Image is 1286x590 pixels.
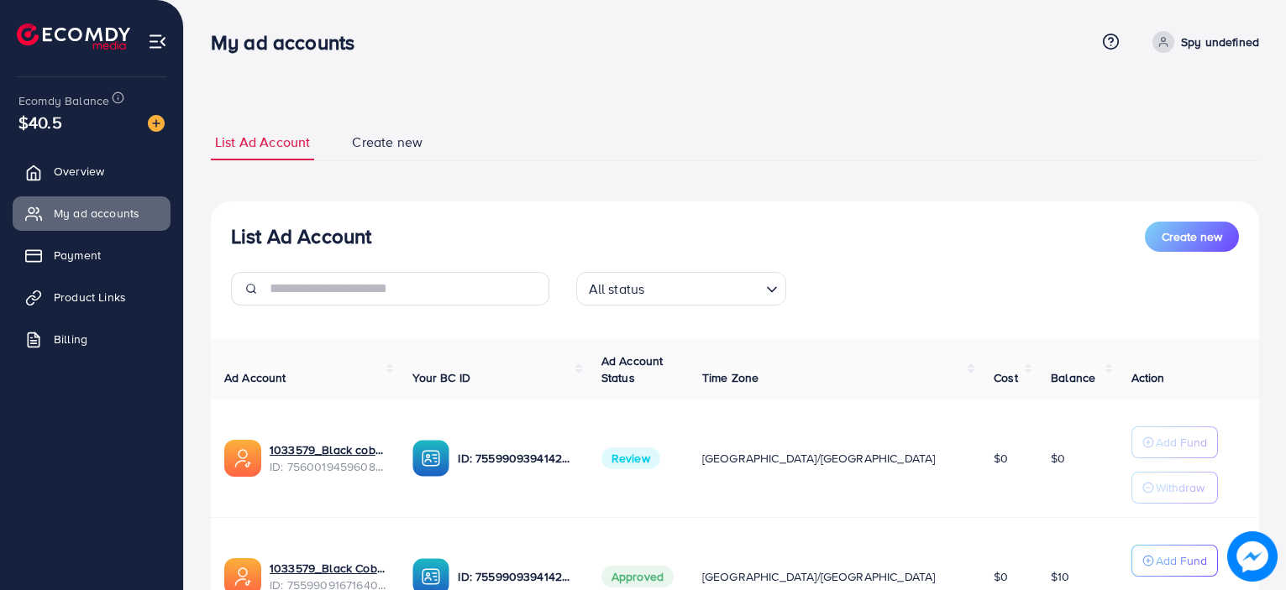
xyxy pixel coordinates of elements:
span: Action [1131,369,1165,386]
span: Payment [54,247,101,264]
span: ID: 7560019459608641543 [270,458,386,475]
h3: List Ad Account [231,224,371,248]
a: Overview [13,154,171,188]
span: Ecomdy Balance [18,92,109,109]
h3: My ad accounts [211,30,368,55]
span: [GEOGRAPHIC_DATA]/[GEOGRAPHIC_DATA] [702,568,936,585]
button: Add Fund [1131,426,1218,458]
p: ID: 7559909394142756865 [458,567,574,587]
a: My ad accounts [13,196,171,230]
span: $10 [1051,568,1069,585]
span: Overview [54,163,104,180]
span: [GEOGRAPHIC_DATA]/[GEOGRAPHIC_DATA] [702,450,936,467]
span: $0 [994,450,1008,467]
span: Approved [601,566,674,587]
p: Spy undefined [1181,32,1259,52]
span: Billing [54,331,87,347]
a: 1033579_Black cobra2_1760204453786 [270,441,386,458]
span: Ad Account [224,369,286,386]
img: image [1227,531,1278,582]
span: Ad Account Status [601,352,664,386]
a: Payment [13,238,171,272]
img: menu [148,32,167,51]
span: Cost [994,369,1018,386]
button: Withdraw [1131,472,1218,504]
p: ID: 7559909394142756865 [458,448,574,468]
span: Balance [1051,369,1095,386]
p: Add Fund [1156,551,1207,571]
a: Product Links [13,280,171,314]
img: ic-ads-acc.e4c84228.svg [224,440,261,477]
div: Search for option [576,272,786,305]
button: Create new [1145,222,1239,252]
div: <span class='underline'>1033579_Black cobra2_1760204453786</span></br>7560019459608641543 [270,441,386,476]
span: Review [601,447,660,469]
span: Create new [1162,228,1222,245]
span: Create new [352,133,423,152]
a: 1033579_Black Cobra01_1760178680871 [270,560,386,577]
span: Product Links [54,289,126,305]
p: Add Fund [1156,432,1207,452]
a: Spy undefined [1146,31,1259,53]
img: ic-ba-acc.ded83a64.svg [412,440,449,477]
span: Time Zone [702,369,758,386]
span: $0 [994,568,1008,585]
span: My ad accounts [54,205,139,222]
span: List Ad Account [215,133,310,152]
span: Your BC ID [412,369,470,386]
img: image [148,115,165,132]
span: $40.5 [18,110,62,134]
a: Billing [13,322,171,356]
p: Withdraw [1156,478,1205,498]
span: $0 [1051,450,1065,467]
button: Add Fund [1131,545,1218,577]
img: logo [17,23,130,50]
span: All status [585,277,648,301]
input: Search for option [649,274,758,301]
